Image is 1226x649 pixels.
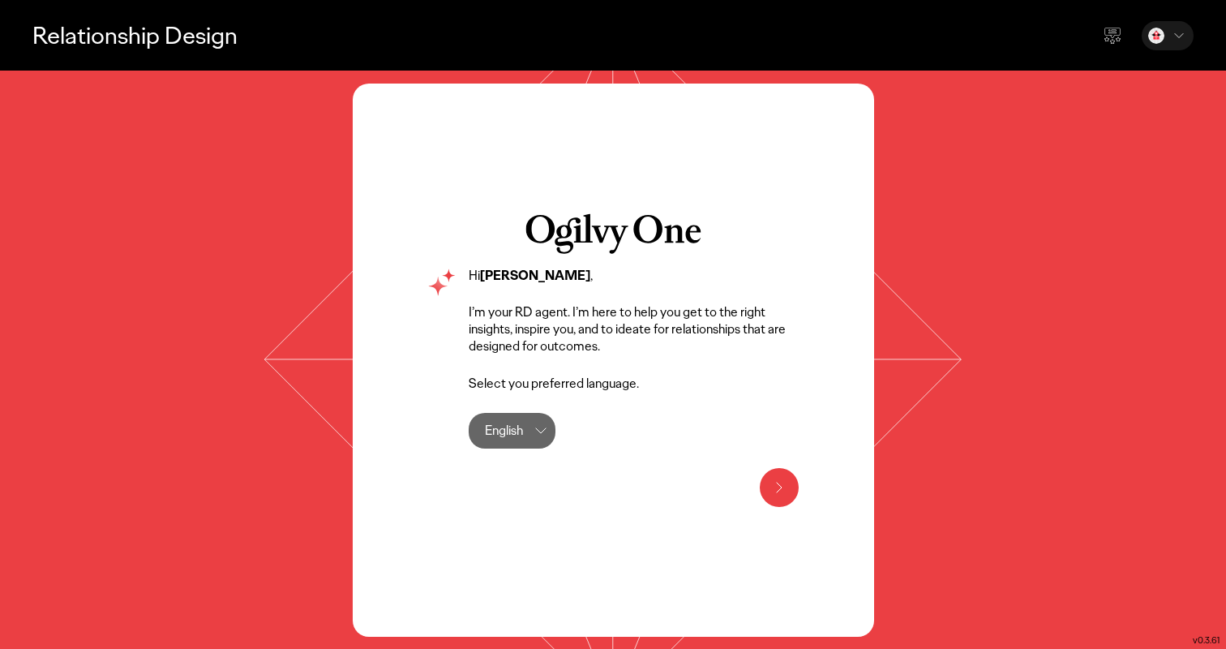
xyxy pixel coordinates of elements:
[480,267,590,284] strong: [PERSON_NAME]
[32,19,238,52] p: Relationship Design
[469,304,799,355] p: I’m your RD agent. I’m here to help you get to the right insights, inspire you, and to ideate for...
[485,413,523,449] div: English
[469,376,799,393] p: Select you preferred language.
[469,268,799,285] p: Hi ,
[1093,16,1132,55] div: Send feedback
[1148,28,1164,44] img: Camille Adraque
